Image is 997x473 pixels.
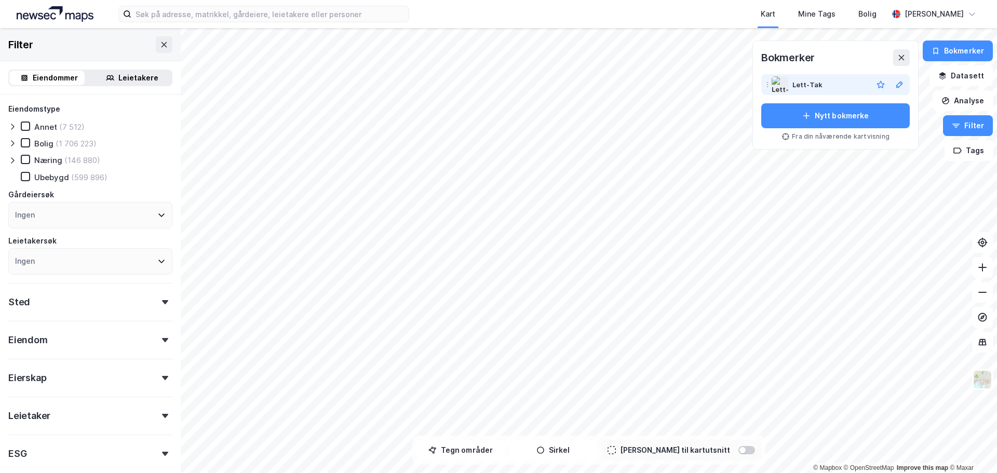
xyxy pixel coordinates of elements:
img: Lett-Tak [772,76,788,93]
div: Bokmerker [761,49,815,66]
div: Ubebygd [34,172,69,182]
div: Eiendomstype [8,103,60,115]
a: OpenStreetMap [844,464,894,471]
div: Annet [34,122,57,132]
div: Bolig [858,8,877,20]
div: [PERSON_NAME] [905,8,964,20]
div: (7 512) [59,122,85,132]
div: (599 896) [71,172,107,182]
div: Leietaker [8,410,50,422]
div: Fra din nåværende kartvisning [761,132,910,141]
img: Z [973,370,992,389]
button: Tegn områder [416,440,505,461]
button: Nytt bokmerke [761,103,910,128]
iframe: Chat Widget [945,423,997,473]
div: Lett-Tak [792,78,823,91]
div: Næring [34,155,62,165]
div: Kontrollprogram for chat [945,423,997,473]
button: Sirkel [509,440,597,461]
a: Improve this map [897,464,948,471]
div: Eiendom [8,334,48,346]
div: Gårdeiersøk [8,188,54,201]
button: Analyse [933,90,993,111]
div: ESG [8,448,26,460]
button: Tags [945,140,993,161]
div: Eierskap [8,372,46,384]
div: Bolig [34,139,53,148]
div: Eiendommer [33,72,78,84]
div: (146 880) [64,155,100,165]
input: Søk på adresse, matrikkel, gårdeiere, leietakere eller personer [131,6,409,22]
div: Kart [761,8,775,20]
button: Bokmerker [923,40,993,61]
div: [PERSON_NAME] til kartutsnitt [620,444,730,456]
div: Leietakere [118,72,158,84]
div: Ingen [15,255,35,267]
div: Filter [8,36,33,53]
button: Filter [943,115,993,136]
div: (1 706 223) [56,139,97,148]
div: Mine Tags [798,8,836,20]
a: Mapbox [813,464,842,471]
div: Ingen [15,209,35,221]
div: Leietakersøk [8,235,57,247]
button: Datasett [929,65,993,86]
div: Sted [8,296,30,308]
img: logo.a4113a55bc3d86da70a041830d287a7e.svg [17,6,93,22]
